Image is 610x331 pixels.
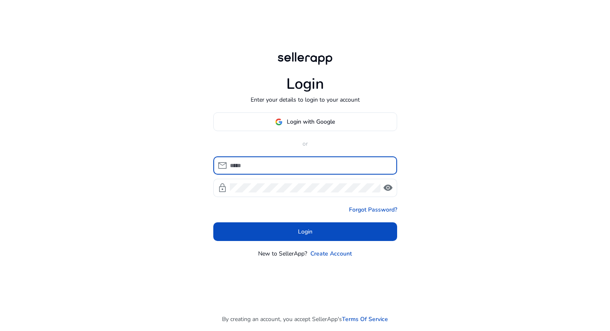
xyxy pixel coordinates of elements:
h1: Login [286,75,324,93]
span: Login [298,227,312,236]
button: Login [213,222,397,241]
span: Login with Google [287,117,335,126]
p: or [213,139,397,148]
span: visibility [383,183,393,193]
span: lock [217,183,227,193]
a: Create Account [310,249,352,258]
a: Terms Of Service [342,315,388,324]
p: Enter your details to login to your account [251,95,360,104]
img: google-logo.svg [275,118,283,126]
button: Login with Google [213,112,397,131]
span: mail [217,161,227,170]
a: Forgot Password? [349,205,397,214]
p: New to SellerApp? [258,249,307,258]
